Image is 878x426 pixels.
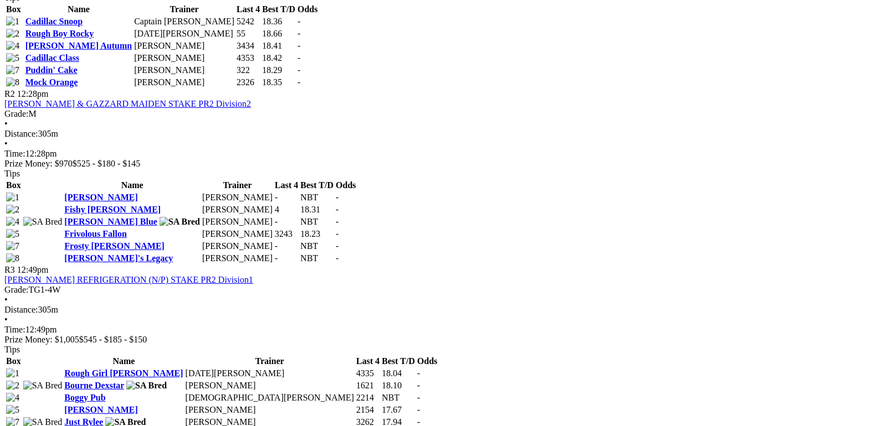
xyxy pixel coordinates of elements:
td: 18.36 [261,16,296,27]
img: SA Bred [126,381,167,391]
img: 5 [6,53,19,63]
a: [PERSON_NAME] [64,193,137,202]
th: Best T/D [300,180,334,191]
img: 2 [6,205,19,215]
span: • [4,139,8,148]
span: - [297,65,300,75]
a: Mock Orange [25,77,78,87]
td: [DATE][PERSON_NAME] [185,368,355,379]
span: - [336,193,338,202]
td: 18.23 [300,228,334,240]
img: 1 [6,368,19,378]
img: SA Bred [23,217,63,227]
div: Prize Money: $970 [4,159,874,169]
div: 12:28pm [4,149,874,159]
td: [PERSON_NAME] [202,216,273,227]
th: Last 4 [236,4,260,15]
span: Grade: [4,109,29,118]
td: 18.31 [300,204,334,215]
td: 4335 [356,368,380,379]
a: [PERSON_NAME] Blue [64,217,157,226]
a: Rough Boy Rocky [25,29,94,38]
span: Box [6,356,21,366]
span: - [297,53,300,63]
span: Time: [4,325,25,334]
td: 4353 [236,53,260,64]
img: 8 [6,253,19,263]
a: Fishy [PERSON_NAME] [64,205,161,214]
td: 1621 [356,380,380,391]
a: Cadillac Snoop [25,17,83,26]
a: Puddin' Cake [25,65,78,75]
span: • [4,119,8,128]
a: Boggy Pub [64,393,105,402]
td: NBT [300,192,334,203]
span: - [297,77,300,87]
a: [PERSON_NAME] Autumn [25,41,132,50]
img: 5 [6,405,19,415]
span: R2 [4,89,15,98]
span: - [417,405,420,414]
td: 2214 [356,392,380,403]
td: [PERSON_NAME] [202,228,273,240]
th: Name [25,4,132,15]
img: SA Bred [23,381,63,391]
td: 18.35 [261,77,296,88]
td: 5242 [236,16,260,27]
img: 1 [6,17,19,27]
span: $545 - $185 - $150 [79,335,147,344]
span: Distance: [4,305,38,314]
td: Captain [PERSON_NAME] [134,16,235,27]
td: [PERSON_NAME] [185,380,355,391]
span: Tips [4,345,20,354]
a: Frivolous Fallon [64,229,126,238]
img: 8 [6,77,19,87]
div: 12:49pm [4,325,874,335]
span: 12:49pm [17,265,49,274]
div: Prize Money: $1,005 [4,335,874,345]
span: Grade: [4,285,29,294]
td: [PERSON_NAME] [134,40,235,51]
th: Last 4 [356,356,380,367]
span: R3 [4,265,15,274]
td: [DATE][PERSON_NAME] [134,28,235,39]
th: Best T/D [381,356,415,367]
th: Odds [335,180,356,191]
img: 4 [6,217,19,227]
td: - [274,216,299,227]
div: 305m [4,129,874,139]
th: Odds [297,4,318,15]
span: Time: [4,149,25,158]
th: Last 4 [274,180,299,191]
th: Trainer [202,180,273,191]
td: NBT [300,241,334,252]
span: • [4,295,8,304]
span: - [297,17,300,26]
span: - [417,368,420,378]
img: 7 [6,241,19,251]
span: 12:28pm [17,89,49,98]
td: NBT [381,392,415,403]
td: 18.66 [261,28,296,39]
span: • [4,315,8,324]
span: - [336,253,338,263]
a: Cadillac Class [25,53,79,63]
th: Trainer [185,356,355,367]
span: Tips [4,169,20,178]
td: 3243 [274,228,299,240]
td: 3434 [236,40,260,51]
span: Box [6,180,21,190]
td: 17.67 [381,404,415,415]
td: [PERSON_NAME] [202,241,273,252]
td: 18.04 [381,368,415,379]
td: 2326 [236,77,260,88]
td: [PERSON_NAME] [202,204,273,215]
td: NBT [300,253,334,264]
img: 2 [6,29,19,39]
td: 4 [274,204,299,215]
td: 2154 [356,404,380,415]
td: 55 [236,28,260,39]
div: TG1-4W [4,285,874,295]
div: 305m [4,305,874,315]
td: 18.29 [261,65,296,76]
